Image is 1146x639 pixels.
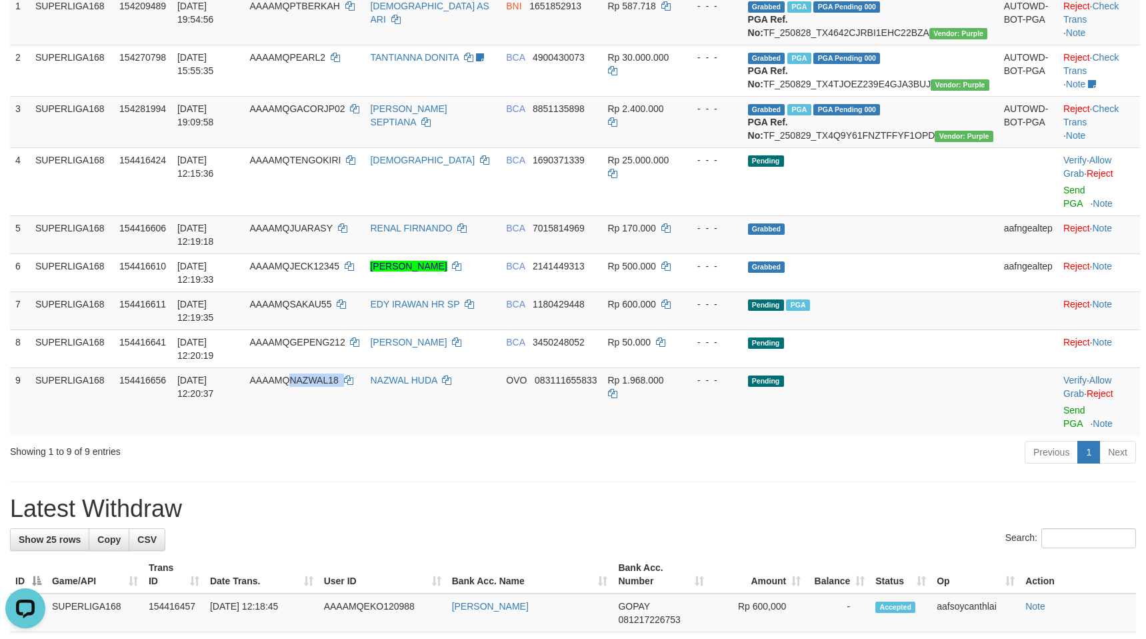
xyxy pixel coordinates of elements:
[1066,79,1086,89] a: Note
[618,614,680,625] span: Copy 081217226753 to clipboard
[97,534,121,545] span: Copy
[506,223,525,233] span: BCA
[748,14,788,38] b: PGA Ref. No:
[1077,441,1100,464] a: 1
[1063,337,1090,348] a: Reject
[119,155,166,165] span: 154416424
[743,96,999,147] td: TF_250829_TX4Q9Y61FNZTFFYF1OPD
[1063,261,1090,271] a: Reject
[1020,556,1136,594] th: Action
[1058,147,1140,215] td: · ·
[177,52,214,76] span: [DATE] 15:55:35
[1092,223,1112,233] a: Note
[177,261,214,285] span: [DATE] 12:19:33
[370,103,447,127] a: [PERSON_NAME] SEPTIANA
[1063,103,1090,114] a: Reject
[533,155,585,165] span: Copy 1690371339 to clipboard
[608,375,664,386] span: Rp 1.968.000
[709,556,806,594] th: Amount: activate to sort column ascending
[748,65,788,89] b: PGA Ref. No:
[813,104,880,115] span: PGA Pending
[748,117,788,141] b: PGA Ref. No:
[250,1,340,11] span: AAAAMQPTBERKAH
[608,1,656,11] span: Rp 587.718
[1058,291,1140,330] td: ·
[370,223,452,233] a: RENAL FIRNANDO
[47,556,143,594] th: Game/API: activate to sort column ascending
[1058,368,1140,436] td: · ·
[30,368,114,436] td: SUPERLIGA168
[533,103,585,114] span: Copy 8851135898 to clipboard
[1087,168,1113,179] a: Reject
[10,215,30,253] td: 5
[1063,223,1090,233] a: Reject
[813,53,880,64] span: PGA Pending
[1093,198,1113,209] a: Note
[687,153,737,167] div: - - -
[687,51,737,64] div: - - -
[143,556,205,594] th: Trans ID: activate to sort column ascending
[119,223,166,233] span: 154416606
[1093,418,1113,429] a: Note
[119,261,166,271] span: 154416610
[748,338,784,349] span: Pending
[30,291,114,330] td: SUPERLIGA168
[931,594,1020,632] td: aafsoycanthlai
[1025,441,1078,464] a: Previous
[748,299,784,311] span: Pending
[1063,1,1090,11] a: Reject
[748,155,784,167] span: Pending
[370,52,459,63] a: TANTIANNA DONITA
[1058,253,1140,291] td: ·
[205,556,319,594] th: Date Trans.: activate to sort column ascending
[806,594,870,632] td: -
[30,96,114,147] td: SUPERLIGA168
[529,1,581,11] span: Copy 1651852913 to clipboard
[1066,130,1086,141] a: Note
[10,253,30,291] td: 6
[370,375,437,386] a: NAZWAL HUDA
[535,375,597,386] span: Copy 083111655833 to clipboard
[875,602,915,613] span: Accepted
[89,528,129,551] a: Copy
[119,375,166,386] span: 154416656
[1087,388,1113,399] a: Reject
[533,52,585,63] span: Copy 4900430073 to clipboard
[787,1,811,13] span: Marked by aafchhiseyha
[30,330,114,368] td: SUPERLIGA168
[177,337,214,361] span: [DATE] 12:20:19
[506,261,525,271] span: BCA
[787,53,811,64] span: Marked by aafmaleo
[1063,52,1119,76] a: Check Trans
[250,223,333,233] span: AAAAMQJUARASY
[999,253,1058,291] td: aafngealtep
[1063,375,1087,386] a: Verify
[806,556,870,594] th: Balance: activate to sort column ascending
[1092,261,1112,271] a: Note
[687,259,737,273] div: - - -
[743,45,999,96] td: TF_250829_TX4TJOEZ239E4GJA3BUJ
[1063,155,1111,179] a: Allow Grab
[999,215,1058,253] td: aafngealtep
[687,374,737,387] div: - - -
[813,1,880,13] span: PGA Pending
[10,496,1136,522] h1: Latest Withdraw
[177,155,214,179] span: [DATE] 12:15:36
[929,28,987,39] span: Vendor URL: https://trx4.1velocity.biz
[618,601,649,612] span: GOPAY
[452,601,529,612] a: [PERSON_NAME]
[1063,1,1119,25] a: Check Trans
[10,45,30,96] td: 2
[10,440,467,458] div: Showing 1 to 9 of 9 entries
[177,103,214,127] span: [DATE] 19:09:58
[119,103,166,114] span: 154281994
[608,155,669,165] span: Rp 25.000.000
[30,45,114,96] td: SUPERLIGA168
[177,299,214,323] span: [DATE] 12:19:35
[1063,52,1090,63] a: Reject
[608,337,651,348] span: Rp 50.000
[1058,215,1140,253] td: ·
[935,131,993,142] span: Vendor URL: https://trx4.1velocity.biz
[10,147,30,215] td: 4
[250,375,339,386] span: AAAAMQNAZWAL18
